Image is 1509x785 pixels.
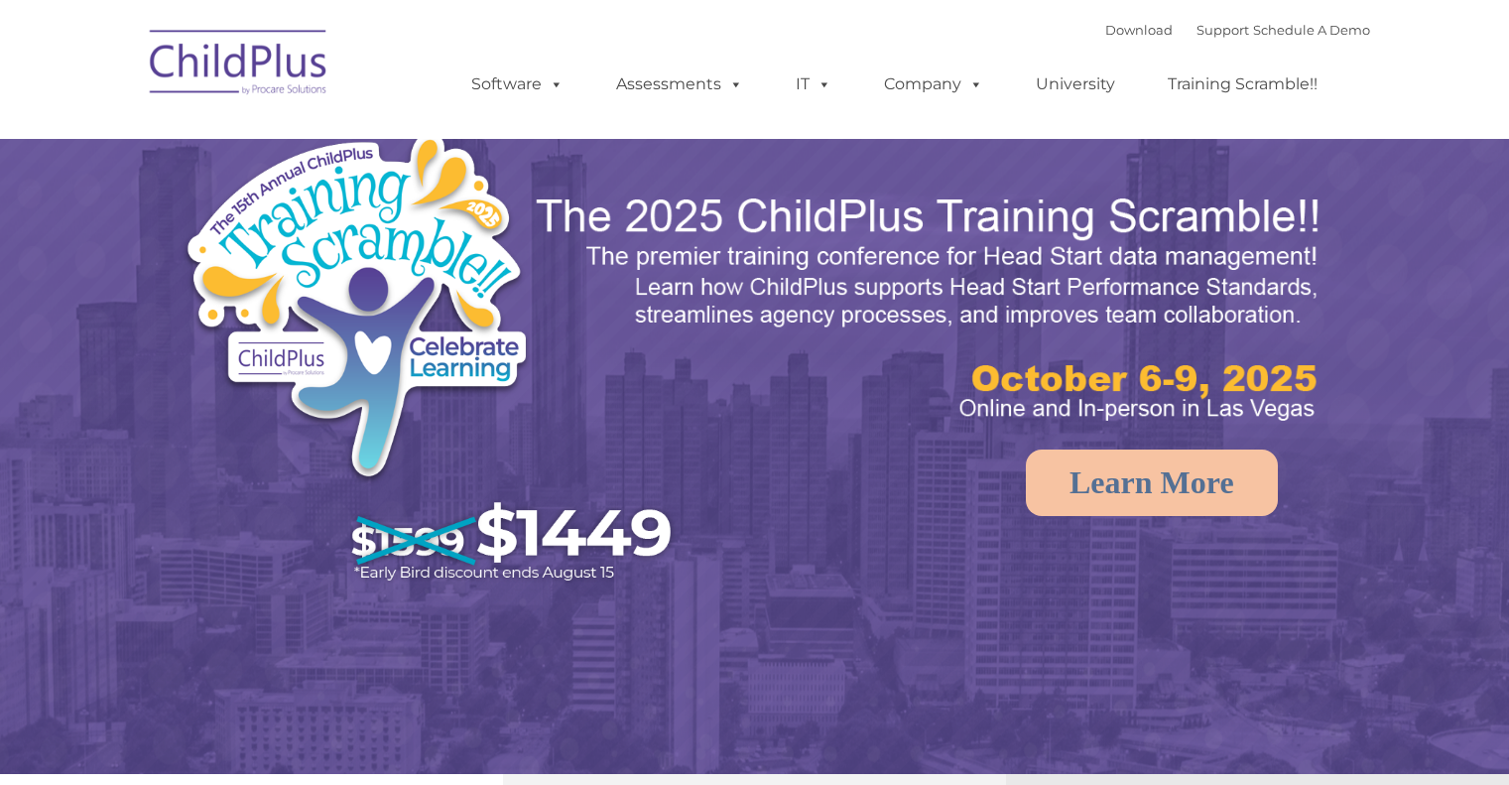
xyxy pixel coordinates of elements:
[1148,65,1337,104] a: Training Scramble!!
[451,65,583,104] a: Software
[596,65,763,104] a: Assessments
[1026,450,1278,516] a: Learn More
[1105,22,1173,38] a: Download
[1196,22,1249,38] a: Support
[864,65,1003,104] a: Company
[1253,22,1370,38] a: Schedule A Demo
[776,65,851,104] a: IT
[1105,22,1370,38] font: |
[140,16,338,115] img: ChildPlus by Procare Solutions
[1016,65,1135,104] a: University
